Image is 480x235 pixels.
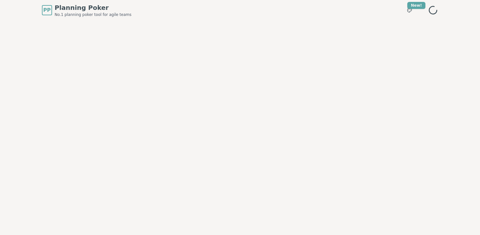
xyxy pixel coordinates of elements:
button: New! [404,4,415,16]
div: New! [407,2,425,9]
span: No.1 planning poker tool for agile teams [55,12,131,17]
a: PPPlanning PokerNo.1 planning poker tool for agile teams [42,3,131,17]
span: PP [43,6,50,14]
span: Planning Poker [55,3,131,12]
